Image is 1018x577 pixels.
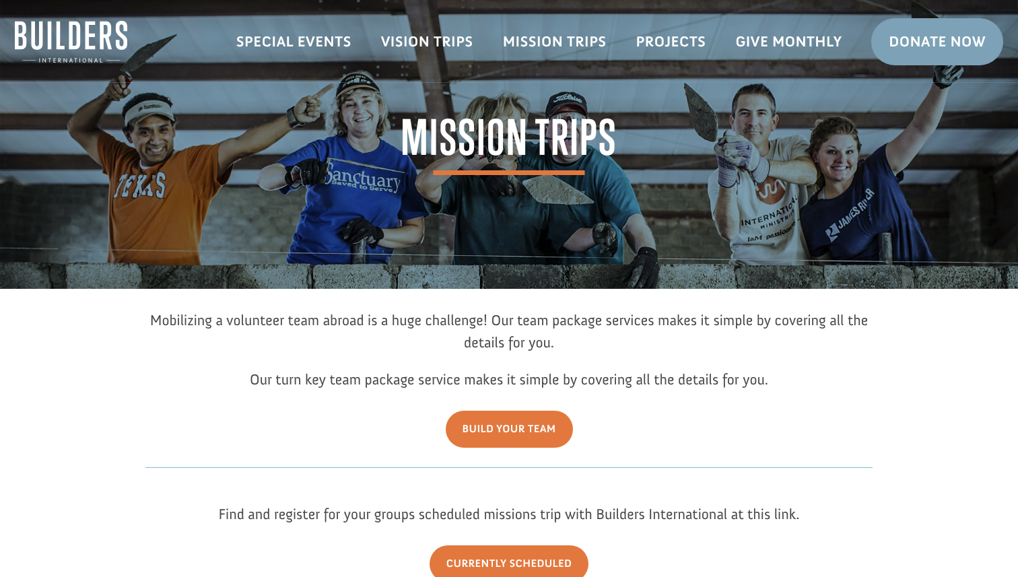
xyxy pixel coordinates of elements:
span: Mission Trips [401,114,617,175]
a: Donate Now [871,18,1003,65]
a: Mission Trips [488,22,621,61]
span: Mobilizing a volunteer team abroad is a huge challenge! Our team package services makes it simple... [150,311,869,351]
a: Give Monthly [720,22,856,61]
a: Special Events [222,22,366,61]
span: Find and register for your groups scheduled missions trip with Builders International at this link. [218,505,799,523]
span: Our turn key team package service makes it simple by covering all the details for you. [250,370,768,388]
a: Vision Trips [366,22,488,61]
a: Projects [621,22,721,61]
img: Builders International [15,21,127,63]
a: Build Your Team [446,411,573,448]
